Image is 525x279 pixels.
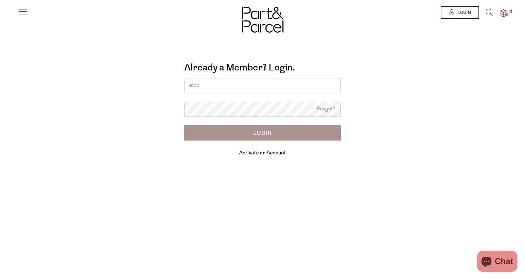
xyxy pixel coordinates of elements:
span: Login [456,10,471,16]
span: 0 [508,9,514,15]
input: Login [184,125,341,141]
inbox-online-store-chat: Shopify online store chat [475,251,519,273]
a: 0 [500,9,507,17]
a: Login [441,6,479,19]
a: Forgot? [317,105,336,113]
input: Email [184,78,341,93]
a: Already a Member? Login. [184,60,295,76]
a: Activate an Account [239,149,286,157]
img: Part&Parcel [242,7,283,33]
